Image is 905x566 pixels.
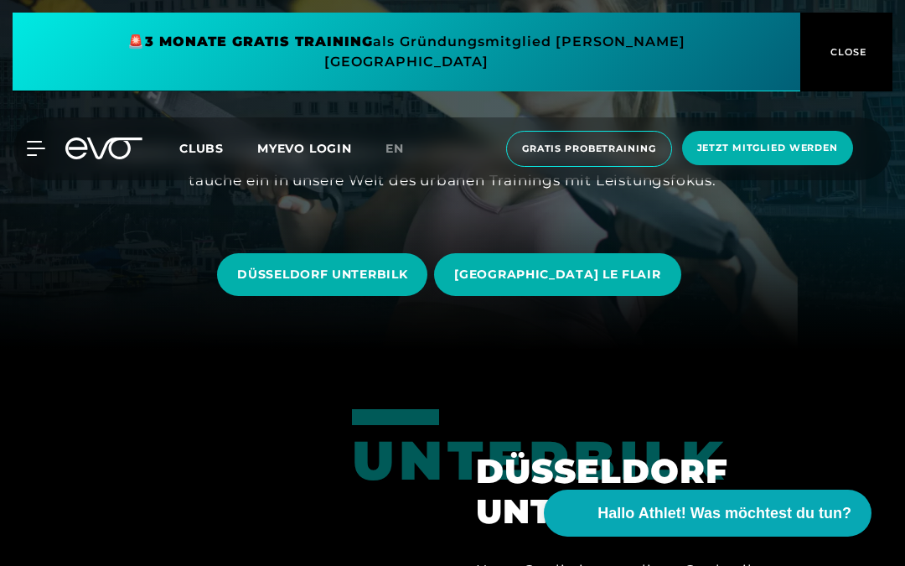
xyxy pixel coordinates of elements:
[522,142,656,156] span: Gratis Probetraining
[597,502,851,525] span: Hallo Athlet! Was möchtest du tun?
[385,141,404,156] span: en
[434,241,687,309] a: [GEOGRAPHIC_DATA] LE FLAIR
[179,141,224,156] span: Clubs
[217,241,434,309] a: DÜSSELDORF UNTERBILK
[237,266,407,283] span: DÜSSELDORF UNTERBILK
[826,44,867,60] span: CLOSE
[476,451,831,532] h2: Düsseldorf Unterbilk
[697,141,838,155] span: Jetzt Mitglied werden
[257,141,352,156] a: MYEVO LOGIN
[385,139,424,158] a: en
[677,131,858,167] a: Jetzt Mitglied werden
[454,266,660,283] span: [GEOGRAPHIC_DATA] LE FLAIR
[501,131,677,167] a: Gratis Probetraining
[179,140,257,156] a: Clubs
[544,490,871,537] button: Hallo Athlet! Was möchtest du tun?
[800,13,892,91] button: CLOSE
